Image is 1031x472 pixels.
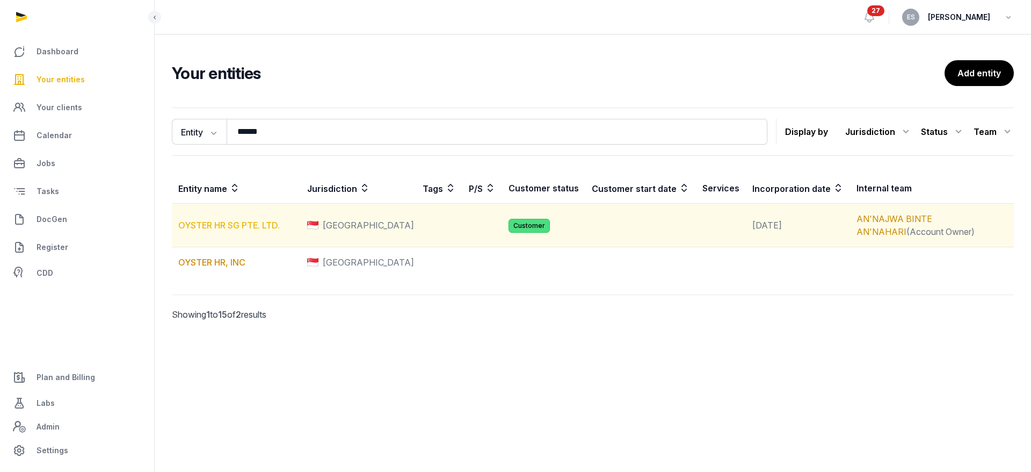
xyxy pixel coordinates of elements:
[921,123,965,140] div: Status
[9,95,146,120] a: Your clients
[37,129,72,142] span: Calendar
[178,257,245,268] a: OYSTER HR, INC
[416,173,462,204] th: Tags
[856,213,932,237] a: AN'NAJWA BINTE AN'NAHARI
[974,123,1014,140] div: Team
[462,173,502,204] th: P/S
[37,241,68,254] span: Register
[37,397,55,410] span: Labs
[902,9,919,26] button: ES
[172,63,945,83] h2: Your entities
[172,295,369,334] p: Showing to of results
[9,262,146,284] a: CDD
[9,178,146,204] a: Tasks
[37,185,59,198] span: Tasks
[9,151,146,176] a: Jobs
[746,204,850,247] td: [DATE]
[945,60,1014,86] a: Add entity
[9,364,146,390] a: Plan and Billing
[928,11,990,24] span: [PERSON_NAME]
[502,173,585,204] th: Customer status
[9,39,146,65] a: Dashboard
[9,206,146,232] a: DocGen
[172,173,301,204] th: Entity name
[37,420,60,433] span: Admin
[323,256,414,269] span: [GEOGRAPHIC_DATA]
[785,123,828,140] p: Display by
[850,173,1014,204] th: Internal team
[9,438,146,463] a: Settings
[178,220,280,231] a: OYSTER HR SG PTE. LTD.
[845,123,912,140] div: Jurisdiction
[37,267,53,280] span: CDD
[509,219,550,233] span: Customer
[746,173,850,204] th: Incorporation date
[856,212,1007,238] div: (Account Owner)
[218,309,227,320] span: 15
[9,67,146,92] a: Your entities
[37,371,95,384] span: Plan and Billing
[907,14,915,20] span: ES
[9,416,146,438] a: Admin
[867,5,884,16] span: 27
[696,173,746,204] th: Services
[9,390,146,416] a: Labs
[9,123,146,148] a: Calendar
[323,219,414,232] span: [GEOGRAPHIC_DATA]
[37,213,67,226] span: DocGen
[585,173,696,204] th: Customer start date
[37,101,82,114] span: Your clients
[301,173,416,204] th: Jurisdiction
[37,157,55,170] span: Jobs
[37,45,78,58] span: Dashboard
[37,444,68,457] span: Settings
[37,73,85,86] span: Your entities
[206,309,210,320] span: 1
[9,234,146,260] a: Register
[172,119,227,145] button: Entity
[236,309,241,320] span: 2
